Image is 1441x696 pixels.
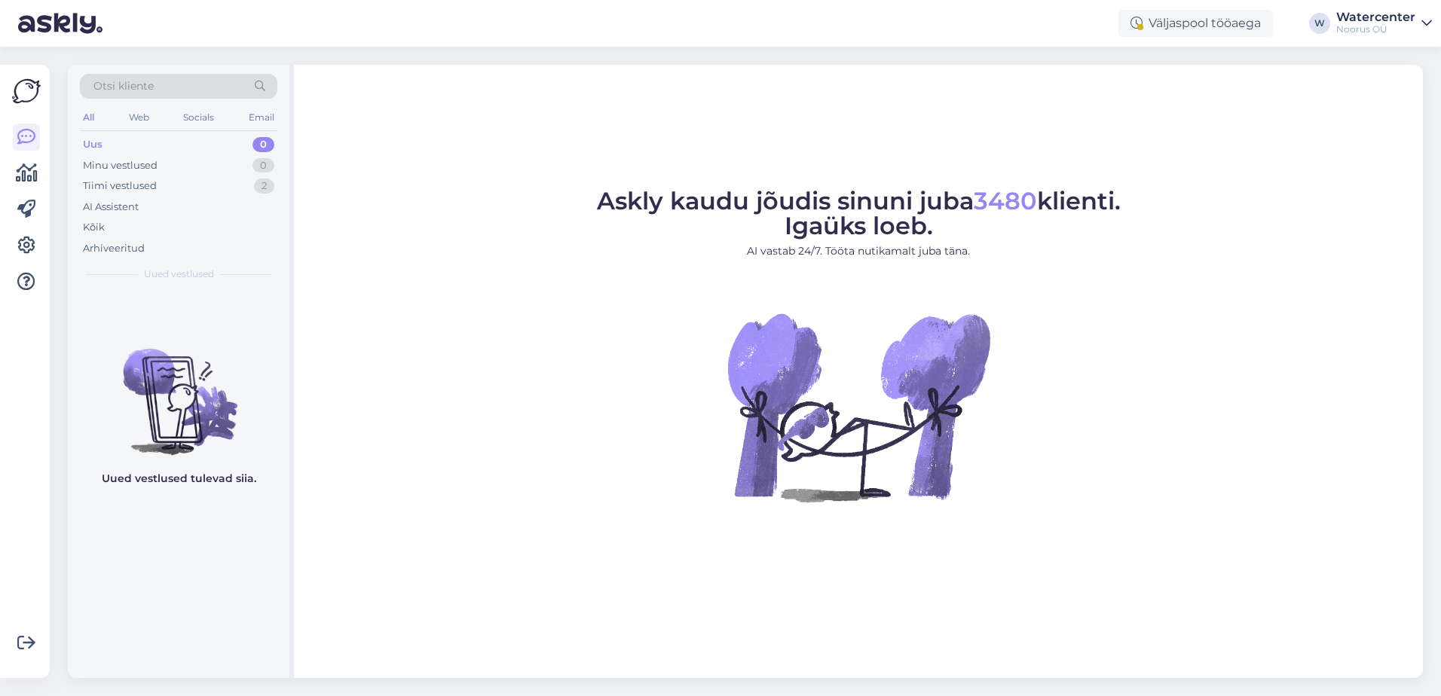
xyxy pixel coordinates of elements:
[252,158,274,173] div: 0
[80,108,97,127] div: All
[252,137,274,152] div: 0
[144,267,214,281] span: Uued vestlused
[246,108,277,127] div: Email
[126,108,152,127] div: Web
[180,108,217,127] div: Socials
[83,158,158,173] div: Minu vestlused
[597,186,1121,240] span: Askly kaudu jõudis sinuni juba klienti. Igaüks loeb.
[83,137,102,152] div: Uus
[1336,11,1432,35] a: WatercenterNoorus OÜ
[93,78,154,94] span: Otsi kliente
[68,322,289,457] img: No chats
[102,471,256,487] p: Uued vestlused tulevad siia.
[1118,10,1273,37] div: Väljaspool tööaega
[254,179,274,194] div: 2
[723,271,994,542] img: No Chat active
[1309,13,1330,34] div: W
[1336,11,1415,23] div: Watercenter
[974,186,1037,215] span: 3480
[83,200,139,215] div: AI Assistent
[83,241,145,256] div: Arhiveeritud
[1336,23,1415,35] div: Noorus OÜ
[597,243,1121,259] p: AI vastab 24/7. Tööta nutikamalt juba täna.
[83,179,157,194] div: Tiimi vestlused
[12,77,41,105] img: Askly Logo
[83,220,105,235] div: Kõik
